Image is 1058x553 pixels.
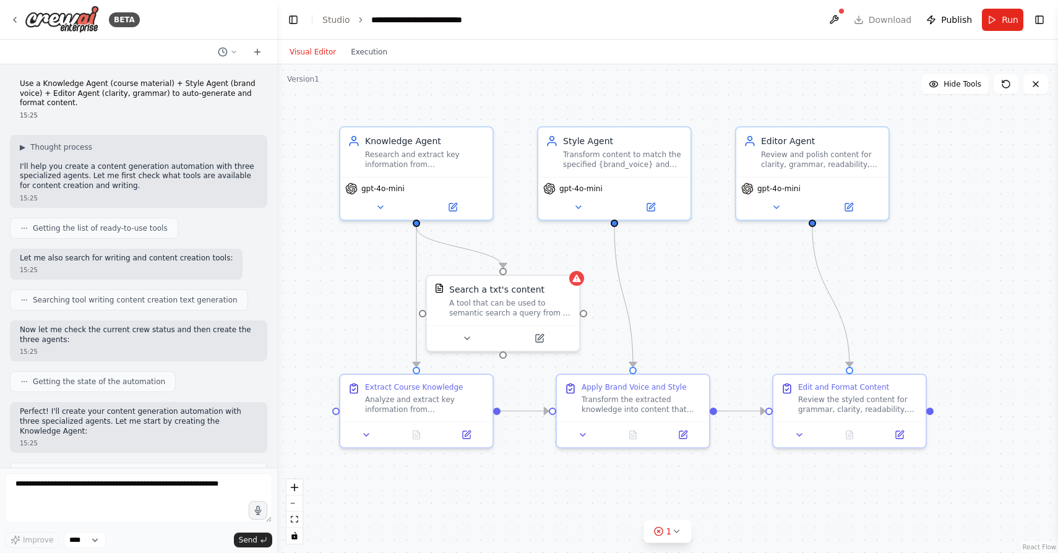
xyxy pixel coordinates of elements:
g: Edge from eeedf531-1fe9-4d2a-a537-83160ccae8af to bb5b79fd-8a6e-4df9-b260-d3bfae10dd68 [806,227,856,367]
div: Apply Brand Voice and StyleTransform the extracted knowledge into content that matches the {brand... [556,374,710,448]
div: Style AgentTransform content to match the specified {brand_voice} and {target_audience}, ensuring... [537,126,692,221]
div: A tool that can be used to semantic search a query from a txt's content. [449,298,572,318]
button: Hide left sidebar [285,11,302,28]
button: Open in side panel [445,427,488,442]
div: Extract Course KnowledgeAnalyze and extract key information from {course_material} focusing on {t... [339,374,494,448]
span: gpt-4o-mini [361,184,405,194]
span: Getting the state of the automation [33,377,165,387]
p: Now let me check the current crew status and then create the three agents: [20,325,257,345]
div: React Flow controls [286,479,303,544]
span: Send [239,535,257,545]
button: Hide Tools [921,74,989,94]
div: Transform content to match the specified {brand_voice} and {target_audience}, ensuring consistent... [563,150,683,169]
button: Open in side panel [504,331,574,346]
button: Send [234,533,272,547]
div: 15:25 [20,111,257,120]
button: zoom in [286,479,303,495]
button: Click to speak your automation idea [249,501,267,520]
button: Start a new chat [247,45,267,59]
div: Version 1 [287,74,319,84]
div: TXTSearchToolSearch a txt's contentA tool that can be used to semantic search a query from a txt'... [426,275,580,352]
div: Search a txt's content [449,283,544,296]
button: No output available [390,427,443,442]
a: Studio [322,15,350,25]
button: Open in side panel [814,200,884,215]
span: ▶ [20,142,25,152]
g: Edge from feb04a68-dd66-46a1-82b5-74aef75e15fc to 8fc9616b-4c69-4b22-90e8-02ce6eb293a2 [410,227,423,367]
button: Improve [5,532,59,548]
button: Open in side panel [616,200,686,215]
button: Show right sidebar [1031,11,1048,28]
button: Open in side panel [418,200,488,215]
img: Logo [25,6,99,33]
div: 15:25 [20,265,233,275]
div: Review the styled content for grammar, clarity, readability, and overall quality. Ensure proper f... [798,395,918,414]
g: Edge from feb04a68-dd66-46a1-82b5-74aef75e15fc to 9aa255b1-fdce-469c-8574-2035a9dcaeb7 [410,227,509,268]
div: Apply Brand Voice and Style [582,382,687,392]
span: Improve [23,535,53,545]
span: Run [1002,14,1018,26]
div: Edit and Format ContentReview the styled content for grammar, clarity, readability, and overall q... [772,374,927,448]
span: Searching tool writing content creation text generation [33,295,238,305]
button: Publish [921,9,977,31]
div: Editor Agent [761,135,881,147]
span: gpt-4o-mini [757,184,801,194]
button: toggle interactivity [286,528,303,544]
span: Thought process [30,142,92,152]
button: No output available [824,427,876,442]
g: Edge from abdba4cb-1b98-4dc3-9751-a6b6942e52e3 to bb5b79fd-8a6e-4df9-b260-d3bfae10dd68 [717,405,765,418]
span: Getting the list of ready-to-use tools [33,223,168,233]
button: No output available [607,427,660,442]
button: 1 [644,520,692,543]
button: zoom out [286,495,303,512]
button: Open in side panel [661,427,704,442]
div: Knowledge AgentResearch and extract key information from {course_material} or specified topics, o... [339,126,494,221]
button: Visual Editor [282,45,343,59]
a: React Flow attribution [1023,544,1056,551]
div: Extract Course Knowledge [365,382,463,392]
div: Research and extract key information from {course_material} or specified topics, organizing knowl... [365,150,485,169]
div: Editor AgentReview and polish content for clarity, grammar, readability, and overall quality, ens... [735,126,890,221]
span: 1 [666,525,672,538]
button: Open in side panel [878,427,921,442]
p: Let me also search for writing and content creation tools: [20,254,233,264]
div: BETA [109,12,140,27]
p: Perfect! I'll create your content generation automation with three specialized agents. Let me sta... [20,407,257,436]
button: ▶Thought process [20,142,92,152]
div: Analyze and extract key information from {course_material} focusing on {topic}. Identify main con... [365,395,485,414]
p: Use a Knowledge Agent (course material) + Style Agent (brand voice) + Editor Agent (clarity, gram... [20,79,257,108]
button: Execution [343,45,395,59]
div: Edit and Format Content [798,382,889,392]
span: Publish [941,14,972,26]
button: fit view [286,512,303,528]
div: Style Agent [563,135,683,147]
div: 15:25 [20,194,257,203]
button: Run [982,9,1023,31]
div: 15:25 [20,439,257,448]
span: Hide Tools [944,79,981,89]
p: I'll help you create a content generation automation with three specialized agents. Let me first ... [20,162,257,191]
button: Switch to previous chat [213,45,243,59]
div: 15:25 [20,347,257,356]
g: Edge from 8fc9616b-4c69-4b22-90e8-02ce6eb293a2 to abdba4cb-1b98-4dc3-9751-a6b6942e52e3 [501,405,549,418]
div: Review and polish content for clarity, grammar, readability, and overall quality, ensuring the fi... [761,150,881,169]
div: Knowledge Agent [365,135,485,147]
nav: breadcrumb [322,14,462,26]
img: TXTSearchTool [434,283,444,293]
span: gpt-4o-mini [559,184,603,194]
g: Edge from 3ca7f720-742f-41f2-88e3-1c17a799b491 to abdba4cb-1b98-4dc3-9751-a6b6942e52e3 [608,227,639,367]
div: Transform the extracted knowledge into content that matches the {brand_voice} and appeals to the ... [582,395,702,414]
